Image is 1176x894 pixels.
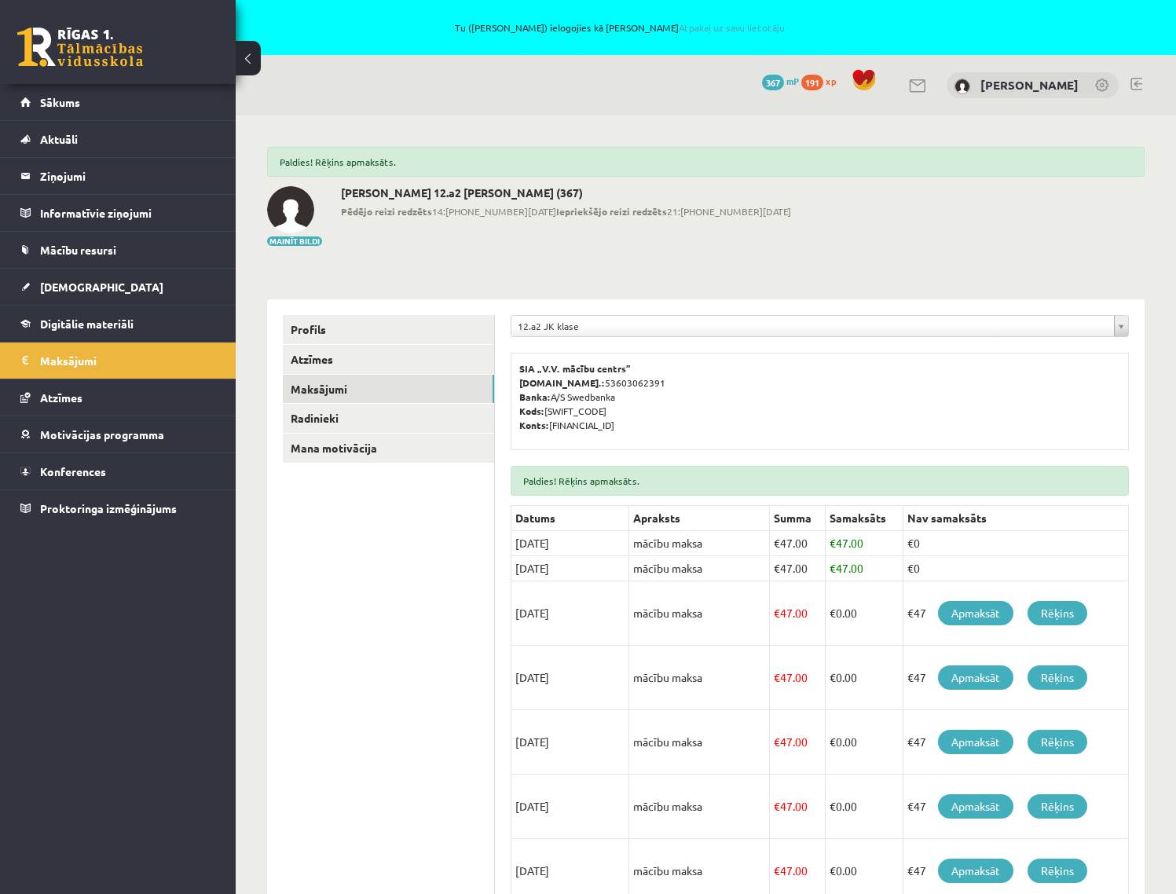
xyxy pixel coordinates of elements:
a: Atzīmes [20,379,216,416]
span: € [830,536,836,550]
legend: Maksājumi [40,343,216,379]
p: 53603062391 A/S Swedbanka [SWIFT_CODE] [FINANCIAL_ID] [519,361,1120,432]
b: Iepriekšējo reizi redzēts [556,205,667,218]
span: € [774,561,780,575]
td: 47.00 [770,531,826,556]
span: [DEMOGRAPHIC_DATA] [40,280,163,294]
b: Banka: [519,390,551,403]
a: [PERSON_NAME] [980,77,1079,93]
span: € [830,735,836,749]
a: Informatīvie ziņojumi [20,195,216,231]
a: Sākums [20,84,216,120]
div: Paldies! Rēķins apmaksāts. [267,147,1145,177]
img: Rebeka Trofimova [954,79,970,94]
span: 12.a2 JK klase [518,316,1108,336]
b: SIA „V.V. mācību centrs” [519,362,632,375]
legend: Informatīvie ziņojumi [40,195,216,231]
span: Sākums [40,95,80,109]
td: 47.00 [770,581,826,646]
a: Apmaksāt [938,794,1013,819]
b: Kods: [519,405,544,417]
a: Apmaksāt [938,601,1013,625]
td: €47 [903,646,1129,710]
td: €47 [903,581,1129,646]
span: Digitālie materiāli [40,317,134,331]
span: € [774,536,780,550]
span: 14:[PHONE_NUMBER][DATE] 21:[PHONE_NUMBER][DATE] [341,204,791,218]
td: 47.00 [770,775,826,839]
span: € [774,735,780,749]
a: Maksājumi [20,343,216,379]
a: Rēķins [1028,730,1087,754]
td: 0.00 [825,710,903,775]
a: [DEMOGRAPHIC_DATA] [20,269,216,305]
span: € [830,863,836,878]
a: Aktuāli [20,121,216,157]
td: mācību maksa [629,775,770,839]
span: € [774,670,780,684]
span: Aktuāli [40,132,78,146]
a: Atzīmes [283,345,494,374]
a: 191 xp [801,75,844,87]
a: Rēķins [1028,601,1087,625]
td: 47.00 [770,646,826,710]
td: mācību maksa [629,710,770,775]
td: 47.00 [825,531,903,556]
b: [DOMAIN_NAME].: [519,376,605,389]
a: Rīgas 1. Tālmācības vidusskola [17,27,143,67]
a: Apmaksāt [938,730,1013,754]
span: xp [826,75,836,87]
a: Apmaksāt [938,665,1013,690]
span: Tu ([PERSON_NAME]) ielogojies kā [PERSON_NAME] [181,23,1058,32]
span: 191 [801,75,823,90]
a: Rēķins [1028,794,1087,819]
span: Mācību resursi [40,243,116,257]
a: Radinieki [283,404,494,433]
td: [DATE] [511,646,629,710]
a: Ziņojumi [20,158,216,194]
a: 367 mP [762,75,799,87]
th: Summa [770,506,826,531]
a: Motivācijas programma [20,416,216,452]
span: € [830,799,836,813]
b: Konts: [519,419,549,431]
img: Rebeka Trofimova [267,186,314,233]
a: Profils [283,315,494,344]
td: [DATE] [511,531,629,556]
button: Mainīt bildi [267,236,322,246]
span: Motivācijas programma [40,427,164,442]
td: [DATE] [511,581,629,646]
span: Konferences [40,464,106,478]
td: [DATE] [511,775,629,839]
span: € [774,606,780,620]
td: 47.00 [770,710,826,775]
div: Paldies! Rēķins apmaksāts. [511,466,1129,496]
td: €0 [903,556,1129,581]
a: Konferences [20,453,216,489]
legend: Ziņojumi [40,158,216,194]
a: Digitālie materiāli [20,306,216,342]
td: €0 [903,531,1129,556]
a: Mācību resursi [20,232,216,268]
td: mācību maksa [629,581,770,646]
td: 47.00 [770,556,826,581]
td: 0.00 [825,646,903,710]
span: Atzīmes [40,390,82,405]
span: 367 [762,75,784,90]
a: Maksājumi [283,375,494,404]
td: 47.00 [825,556,903,581]
span: € [774,863,780,878]
span: € [830,561,836,575]
th: Nav samaksāts [903,506,1129,531]
h2: [PERSON_NAME] 12.a2 [PERSON_NAME] (367) [341,186,791,200]
td: [DATE] [511,556,629,581]
td: €47 [903,775,1129,839]
span: € [830,670,836,684]
td: mācību maksa [629,556,770,581]
a: Proktoringa izmēģinājums [20,490,216,526]
span: € [830,606,836,620]
span: Proktoringa izmēģinājums [40,501,177,515]
a: Apmaksāt [938,859,1013,883]
span: mP [786,75,799,87]
th: Datums [511,506,629,531]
